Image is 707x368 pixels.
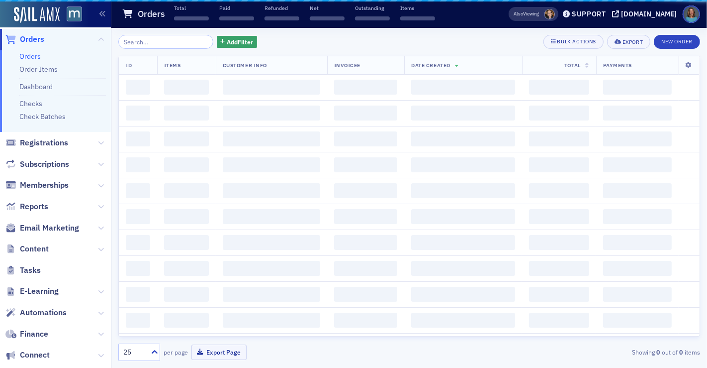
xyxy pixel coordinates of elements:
[20,329,48,340] span: Finance
[603,235,672,250] span: ‌
[67,6,82,22] img: SailAMX
[603,131,672,146] span: ‌
[223,235,320,250] span: ‌
[126,313,150,328] span: ‌
[164,80,209,95] span: ‌
[334,235,398,250] span: ‌
[223,80,320,95] span: ‌
[603,287,672,302] span: ‌
[334,261,398,276] span: ‌
[227,37,253,46] span: Add Filter
[355,4,390,11] p: Outstanding
[5,244,49,254] a: Content
[20,201,48,212] span: Reports
[20,307,67,318] span: Automations
[411,157,515,172] span: ‌
[191,345,247,360] button: Export Page
[20,159,69,170] span: Subscriptions
[529,106,589,121] span: ‌
[334,62,360,69] span: Invoicee
[265,16,299,20] span: ‌
[572,9,606,18] div: Support
[20,34,44,45] span: Orders
[621,9,677,18] div: [DOMAIN_NAME]
[223,157,320,172] span: ‌
[126,131,150,146] span: ‌
[126,209,150,224] span: ‌
[223,106,320,121] span: ‌
[513,348,700,357] div: Showing out of items
[265,4,299,11] p: Refunded
[20,350,50,361] span: Connect
[5,307,67,318] a: Automations
[603,183,672,198] span: ‌
[223,287,320,302] span: ‌
[164,131,209,146] span: ‌
[603,313,672,328] span: ‌
[514,10,539,17] span: Viewing
[622,39,643,45] div: Export
[5,201,48,212] a: Reports
[164,157,209,172] span: ‌
[411,62,450,69] span: Date Created
[126,106,150,121] span: ‌
[411,287,515,302] span: ‌
[19,112,66,121] a: Check Batches
[557,39,596,44] div: Bulk Actions
[164,313,209,328] span: ‌
[612,10,680,17] button: [DOMAIN_NAME]
[334,106,398,121] span: ‌
[514,10,524,17] div: Also
[5,350,50,361] a: Connect
[334,287,398,302] span: ‌
[411,106,515,121] span: ‌
[411,131,515,146] span: ‌
[164,62,181,69] span: Items
[164,287,209,302] span: ‌
[20,180,69,191] span: Memberships
[355,16,390,20] span: ‌
[603,62,632,69] span: Payments
[310,16,345,20] span: ‌
[411,313,515,328] span: ‌
[400,4,435,11] p: Items
[5,265,41,276] a: Tasks
[19,65,58,74] a: Order Items
[603,80,672,95] span: ‌
[217,36,258,48] button: AddFilter
[334,80,398,95] span: ‌
[411,80,515,95] span: ‌
[60,6,82,23] a: View Homepage
[164,261,209,276] span: ‌
[529,235,589,250] span: ‌
[529,80,589,95] span: ‌
[164,183,209,198] span: ‌
[118,35,213,49] input: Search…
[164,209,209,224] span: ‌
[654,35,700,49] button: New Order
[529,209,589,224] span: ‌
[543,35,604,49] button: Bulk Actions
[334,209,398,224] span: ‌
[411,261,515,276] span: ‌
[223,313,320,328] span: ‌
[529,157,589,172] span: ‌
[607,35,650,49] button: Export
[219,4,254,11] p: Paid
[603,261,672,276] span: ‌
[14,7,60,23] img: SailAMX
[20,137,68,148] span: Registrations
[164,235,209,250] span: ‌
[174,4,209,11] p: Total
[5,223,79,234] a: Email Marketing
[603,209,672,224] span: ‌
[411,209,515,224] span: ‌
[5,286,59,297] a: E-Learning
[529,287,589,302] span: ‌
[164,106,209,121] span: ‌
[411,183,515,198] span: ‌
[223,131,320,146] span: ‌
[400,16,435,20] span: ‌
[19,52,41,61] a: Orders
